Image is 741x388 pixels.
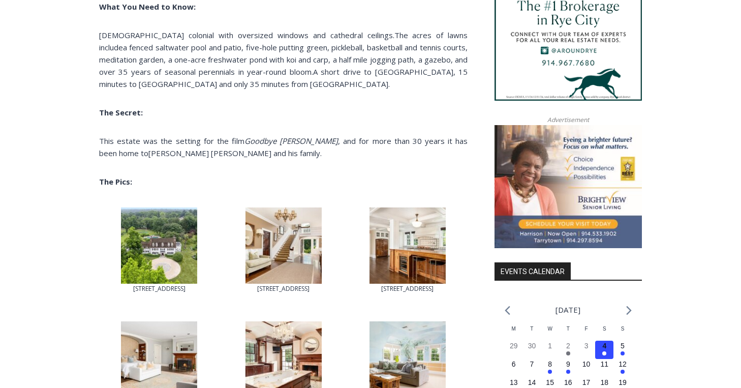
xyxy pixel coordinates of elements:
[548,342,552,350] time: 1
[351,284,464,293] figcaption: [STREET_ADDRESS]
[582,360,591,368] time: 10
[528,342,536,350] time: 30
[626,306,632,315] a: Next month
[505,325,523,341] div: Monday
[505,306,510,315] a: Previous month
[582,378,591,386] time: 17
[621,326,625,332] span: S
[613,325,632,341] div: Sunday
[505,359,523,377] button: 6
[595,325,613,341] div: Saturday
[8,102,130,126] h4: [PERSON_NAME] Read Sanctuary Fall Fest: [DATE]
[602,351,606,355] em: Has events
[566,342,570,350] time: 2
[118,86,123,96] div: 6
[99,30,468,52] span: The acres of lawns include
[541,325,559,341] div: Wednesday
[495,262,571,280] h2: Events Calendar
[619,360,627,368] time: 12
[584,342,589,350] time: 3
[99,42,468,77] span: a fenced saltwater pool and patio, five-hole putting green, pickleball, basketball and tennis cou...
[1,101,147,127] a: [PERSON_NAME] Read Sanctuary Fall Fest: [DATE]
[595,359,613,377] button: 11
[523,341,541,359] button: 30
[567,326,570,332] span: T
[99,136,244,146] span: This estate was the setting for the film
[603,326,606,332] span: S
[601,360,609,368] time: 11
[541,359,559,377] button: 8 Has events
[621,351,625,355] em: Has events
[548,370,552,374] em: Has events
[266,101,471,124] span: Intern @ [DOMAIN_NAME]
[566,360,570,368] time: 9
[621,342,625,350] time: 5
[546,378,554,386] time: 15
[577,341,596,359] button: 3
[619,378,627,386] time: 19
[547,326,552,332] span: W
[106,86,111,96] div: 4
[99,2,196,12] b: What You Need to Know:
[577,359,596,377] button: 10
[495,125,642,248] img: Brightview Senior Living
[537,115,599,125] span: Advertisement
[523,359,541,377] button: 7
[510,342,518,350] time: 29
[577,325,596,341] div: Friday
[244,136,338,146] span: Goodbye [PERSON_NAME]
[621,370,625,374] em: Has events
[227,284,340,293] figcaption: [STREET_ADDRESS]
[245,207,322,284] img: 1619 Purchase Street, Purchase
[559,341,577,359] button: 2 Has events
[512,360,516,368] time: 6
[103,284,216,293] figcaption: [STREET_ADDRESS]
[530,326,533,332] span: T
[99,176,132,187] b: The Pics:
[99,136,468,158] span: , and for more than 30 years it has been home to
[559,359,577,377] button: 9 Has events
[566,351,570,355] em: Has events
[121,207,197,284] img: 1619 Purchase Street, Purchase
[548,360,552,368] time: 8
[613,359,632,377] button: 12 Has events
[106,30,136,83] div: Live Music
[530,360,534,368] time: 7
[559,325,577,341] div: Thursday
[99,67,468,89] span: A short drive to [GEOGRAPHIC_DATA], 15 minutes to [GEOGRAPHIC_DATA] and only 35 minutes from [GEO...
[369,207,446,284] img: 1619 Purchase Street, Purchase
[595,341,613,359] button: 4 Has events
[541,341,559,359] button: 1
[564,378,572,386] time: 16
[601,378,609,386] time: 18
[99,107,143,117] b: The Secret:
[113,86,116,96] div: /
[505,341,523,359] button: 29
[510,378,518,386] time: 13
[555,303,580,317] li: [DATE]
[512,326,516,332] span: M
[566,370,570,374] em: Has events
[602,342,606,350] time: 4
[528,378,536,386] time: 14
[244,99,492,127] a: Intern @ [DOMAIN_NAME]
[148,148,322,158] span: [PERSON_NAME] [PERSON_NAME] and his family.
[99,30,394,40] span: [DEMOGRAPHIC_DATA] colonial with oversized windows and cathedral ceilings.
[613,341,632,359] button: 5 Has events
[523,325,541,341] div: Tuesday
[585,326,588,332] span: F
[257,1,480,99] div: "I learned about the history of a place I’d honestly never considered even as a resident of [GEOG...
